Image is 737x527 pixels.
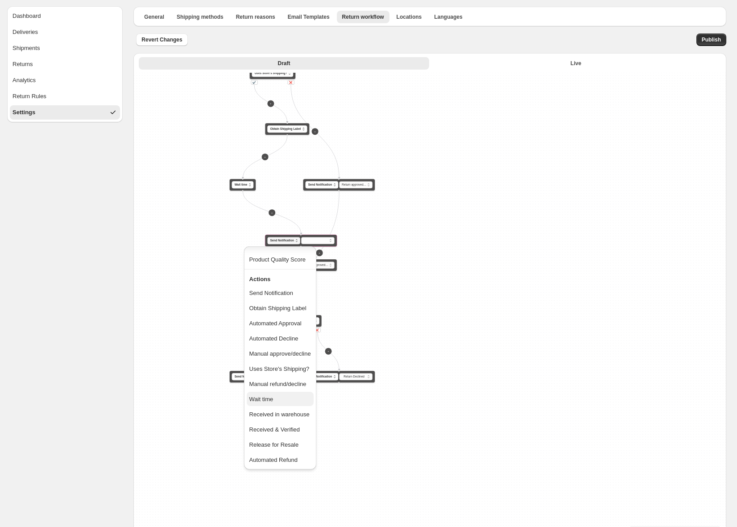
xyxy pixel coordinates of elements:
[249,456,298,463] span: Automated Refund
[249,335,298,342] span: Automated Decline
[431,57,721,70] button: Live version
[249,441,299,448] span: Release for Resale
[12,108,35,117] div: Settings
[265,235,337,247] div: Send Notification
[308,183,332,187] span: Send Notification
[397,13,422,21] span: Locations
[229,371,301,383] div: Send Notification
[306,181,338,188] button: Send Notification
[342,13,384,21] span: Return workflow
[10,25,120,39] button: Deliveries
[270,127,301,131] span: Obtain Shipping Label
[303,371,375,383] div: Send Notification
[262,154,269,160] button: +
[249,350,311,357] span: Manual approve/decline
[249,411,310,418] span: Received in warehouse
[12,92,46,101] div: Return Rules
[144,13,164,21] span: General
[254,85,287,123] g: Edge from 28638e2d-5b5e-4b27-9533-c7ad4f5b174d to 79fbe3b0-4d0d-408d-8c73-691703210708
[139,57,429,70] button: Draft version
[243,191,302,234] g: Edge from 8f29f6de-311a-4b7c-809b-cec71f638802 to b594a7fd-10ab-4ba5-b8df-3d9696a22a86
[268,125,307,133] button: Obtain Shipping Label
[249,67,296,79] div: Uses Store's Shipping?✔️❌
[268,237,300,244] button: Send Notification
[12,28,38,37] div: Deliveries
[696,33,726,46] button: Publish
[318,332,339,370] g: Edge from 53a92b53-b4e6-487b-bf20-f2b553527e52 to 164b01a9-1d54-4934-9134-4b9e636691a2
[249,381,306,387] span: Manual refund/decline
[249,290,293,296] span: Send Notification
[249,320,302,327] span: Automated Approval
[249,275,311,284] p: Actions
[312,128,319,135] button: +
[12,44,40,53] div: Shipments
[12,60,33,69] div: Returns
[288,13,330,21] span: Email Templates
[235,374,258,379] span: Send Notification
[571,60,581,67] span: Live
[269,209,275,216] button: +
[232,373,265,380] button: Send Notification
[308,374,332,379] span: Send Notification
[434,13,462,21] span: Languages
[10,73,120,87] button: Analytics
[249,396,273,403] span: Wait time
[255,71,287,75] span: Uses Store's Shipping?
[249,241,287,248] span: Return Source
[177,13,224,21] span: Shipping methods
[10,57,120,71] button: Returns
[141,36,182,43] span: Revert Changes
[291,85,339,178] g: Edge from 28638e2d-5b5e-4b27-9533-c7ad4f5b174d to 0d929683-6c1d-483f-94d1-f33ee8cf6c95
[702,36,721,43] span: Publish
[10,105,120,120] button: Settings
[249,426,300,433] span: Received & Verified
[303,179,375,191] div: Send Notification
[300,191,339,315] g: Edge from 0d929683-6c1d-483f-94d1-f33ee8cf6c95 to 53a92b53-b4e6-487b-bf20-f2b553527e52
[229,179,256,191] div: Wait time
[268,100,274,107] button: +
[12,12,41,21] div: Dashboard
[10,41,120,55] button: Shipments
[325,348,332,355] button: +
[236,13,275,21] span: Return reasons
[249,365,310,372] span: Uses Store's Shipping?
[306,373,338,380] button: Send Notification
[10,89,120,104] button: Return Rules
[265,123,310,135] div: Obtain Shipping Label
[243,136,288,178] g: Edge from 79fbe3b0-4d0d-408d-8c73-691703210708 to 8f29f6de-311a-4b7c-809b-cec71f638802
[252,70,294,77] button: Uses Store's Shipping?
[12,76,36,85] div: Analytics
[249,256,306,263] span: Product Quality Score
[232,181,254,188] button: Wait time
[249,305,306,311] span: Obtain Shipping Label
[10,9,120,23] button: Dashboard
[277,60,290,67] span: Draft
[136,33,187,46] button: Revert Changes
[235,183,248,187] span: Wait time
[270,238,294,243] span: Send Notification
